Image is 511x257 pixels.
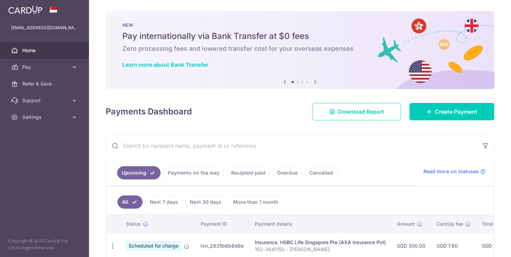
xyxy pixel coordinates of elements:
[8,6,42,14] img: CardUp
[22,64,68,71] span: Pay
[482,220,505,227] span: Total amt.
[117,195,143,209] a: All
[122,22,478,28] p: NEW
[145,195,182,209] a: Next 7 days
[122,61,208,68] a: Learn more about Bank Transfer
[126,220,141,227] span: Status
[437,220,463,227] span: CardUp fee
[185,195,226,209] a: Next 30 days
[106,105,192,118] h4: Payments Dashboard
[423,168,486,175] a: Read more on statuses
[313,103,401,120] a: Download Report
[423,168,479,175] span: Read more on statuses
[249,215,391,233] th: Payment details
[22,114,68,121] span: Settings
[397,220,415,227] span: Amount
[122,45,478,53] h6: Zero processing fees and lowered transfer cost for your overseas expenses
[11,24,78,31] p: [EMAIL_ADDRESS][DOMAIN_NAME]
[305,166,338,179] a: Cancelled
[255,246,386,253] p: 102-3641150 - [PERSON_NAME]
[106,11,494,89] img: Bank transfer banner
[22,47,68,54] span: Home
[409,103,494,120] a: Create Payment
[435,107,477,116] span: Create Payment
[229,195,283,209] a: More than 1 month
[22,97,68,104] span: Support
[106,135,477,157] input: Search by recipient name, payment id or reference
[195,215,249,233] th: Payment ID
[227,166,270,179] a: Recipient paid
[338,107,384,116] span: Download Report
[255,239,386,246] div: Insurance. HSBC LIfe Singapore Pte (AXA Insurance Pvt)
[273,166,302,179] a: Overdue
[117,166,161,179] a: Upcoming
[126,241,181,251] span: Scheduled for charge
[122,31,478,42] h5: Pay internationally via Bank Transfer at $0 fees
[163,166,224,179] a: Payments on the way
[22,80,68,87] span: Refer & Save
